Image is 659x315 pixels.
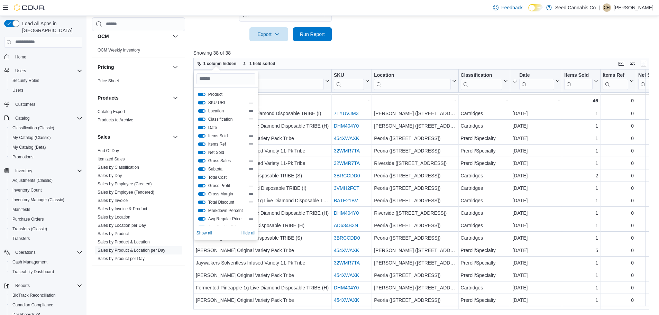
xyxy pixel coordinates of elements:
[10,153,82,161] span: Promotions
[10,258,82,266] span: Cash Management
[208,191,246,197] span: Gross Margin
[1,99,85,109] button: Customers
[334,173,360,178] a: 3BRCCDD0
[248,100,254,105] div: Drag handle
[12,154,34,160] span: Promotions
[98,248,165,253] a: Sales by Product & Location per Day
[196,147,329,155] div: Jaywalkers Solventless Infused Variety 11-Pk Tribe
[208,208,246,213] span: Markdown Percent
[194,59,239,68] button: 1 column hidden
[15,250,36,255] span: Operations
[98,33,170,40] button: OCM
[254,27,284,41] span: Export
[198,167,205,171] button: Subtotal
[98,182,152,186] a: Sales by Employee (Created)
[198,126,205,129] button: Date
[98,118,133,122] a: Products to Archive
[603,96,634,105] div: 0
[248,200,254,205] div: Drag handle
[12,78,39,83] span: Security Roles
[98,240,150,244] a: Sales by Product & Location
[7,205,85,214] button: Manifests
[10,215,47,223] a: Purchase Orders
[603,122,634,130] div: 0
[198,134,205,138] button: Items Sold
[460,159,508,167] div: Preroll/Specialty
[10,234,33,243] a: Transfers
[196,72,329,90] button: Product
[12,167,35,175] button: Inventory
[603,72,634,90] button: Items Ref
[12,53,29,61] a: Home
[7,76,85,85] button: Security Roles
[460,134,508,142] div: Preroll/Specialty
[603,147,634,155] div: 0
[12,293,56,298] span: BioTrack Reconciliation
[198,93,205,96] button: Product
[12,114,82,122] span: Catalog
[241,230,255,236] span: Hide all
[12,67,29,75] button: Users
[92,108,185,127] div: Products
[555,3,596,12] p: Seed Cannabis Co
[334,72,364,90] div: SKU URL
[98,157,125,161] a: Itemized Sales
[196,230,212,236] span: Show all
[196,229,212,237] button: Show all
[7,224,85,234] button: Transfers (Classic)
[334,136,359,141] a: 454XWAXK
[12,216,44,222] span: Purchase Orders
[374,72,450,78] div: Location
[7,152,85,162] button: Promotions
[12,167,82,175] span: Inventory
[10,133,82,142] span: My Catalog (Classic)
[460,72,508,90] button: Classification
[603,134,634,142] div: 0
[512,134,560,142] div: [DATE]
[98,148,119,153] a: End Of Day
[248,208,254,213] div: Drag handle
[10,196,67,204] a: Inventory Manager (Classic)
[598,3,600,12] p: |
[564,109,598,118] div: 1
[198,142,205,146] button: Items Ref
[12,125,54,131] span: Classification (Classic)
[203,61,236,66] span: 1 column hidden
[208,141,246,147] span: Items Ref
[171,63,180,71] button: Pricing
[639,59,648,68] button: Enter fullscreen
[12,100,38,109] a: Customers
[7,85,85,95] button: Users
[240,59,278,68] button: 1 field sorted
[10,225,50,233] a: Transfers (Classic)
[198,184,205,187] button: Gross Profit
[92,77,185,88] div: Pricing
[10,215,82,223] span: Purchase Orders
[460,122,508,130] div: Cartridges
[564,147,598,155] div: 1
[196,72,324,78] div: Product
[12,135,51,140] span: My Catalog (Classic)
[248,166,254,172] div: Drag handle
[248,150,254,155] div: Drag handle
[98,109,125,114] span: Catalog Export
[512,159,560,167] div: [DATE]
[10,258,50,266] a: Cash Management
[208,133,246,139] span: Items Sold
[171,94,180,102] button: Products
[10,186,45,194] a: Inventory Count
[98,33,109,40] h3: OCM
[193,49,654,56] p: Showing 38 of 38
[334,123,359,129] a: DHM404Y0
[7,300,85,310] button: Canadian Compliance
[208,175,246,180] span: Total Cost
[248,224,254,230] div: Drag handle
[12,67,82,75] span: Users
[603,3,611,12] div: Courtney Huggins
[10,268,82,276] span: Traceabilty Dashboard
[7,176,85,185] button: Adjustments (Classic)
[12,114,32,122] button: Catalog
[10,301,56,309] a: Canadian Compliance
[198,225,205,229] button: Avg Sold At Price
